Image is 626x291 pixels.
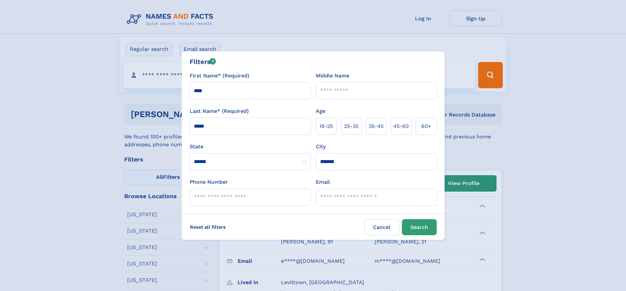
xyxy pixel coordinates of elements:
[402,219,437,235] button: Search
[393,122,409,130] span: 45‑60
[316,72,349,80] label: Middle Name
[190,143,311,151] label: State
[344,122,359,130] span: 25‑35
[316,143,326,151] label: City
[190,72,249,80] label: First Name* (Required)
[364,219,399,235] label: Cancel
[316,107,325,115] label: Age
[316,178,330,186] label: Email
[186,219,230,235] label: Reset all filters
[190,107,249,115] label: Last Name* (Required)
[421,122,431,130] span: 60+
[190,57,216,67] div: Filters
[319,122,333,130] span: 18‑25
[369,122,383,130] span: 35‑45
[190,178,228,186] label: Phone Number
